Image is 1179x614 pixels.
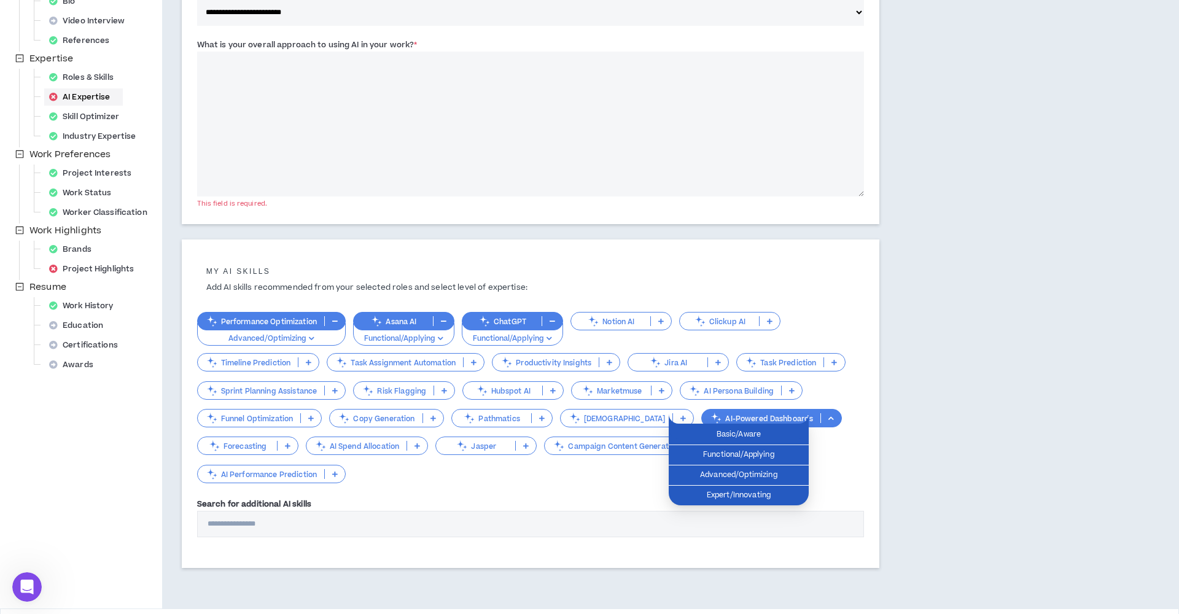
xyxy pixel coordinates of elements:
[680,317,759,326] p: Clickup AI
[676,448,801,462] span: Functional/Applying
[198,317,324,326] p: Performance Optimization
[197,323,346,346] button: Advanced/Optimizing
[29,281,66,293] span: Resume
[462,317,542,326] p: ChatGPT
[462,323,563,346] button: Functional/Applying
[436,441,515,451] p: Jasper
[27,52,76,66] span: Expertise
[197,199,864,208] div: This field is required.
[44,356,106,373] div: Awards
[452,414,531,423] p: Pathmatics
[29,148,111,161] span: Work Preferences
[44,241,104,258] div: Brands
[197,35,418,55] label: What is your overall approach to using AI in your work?
[470,333,555,344] p: Functional/Applying
[561,414,673,423] p: [DEMOGRAPHIC_DATA]
[27,147,113,162] span: Work Preferences
[197,499,311,510] label: Search for additional AI skills
[680,386,781,395] p: AI Persona Building
[44,69,126,86] div: Roles & Skills
[15,54,24,63] span: minus-square
[571,317,650,326] p: Notion AI
[361,333,446,344] p: Functional/Applying
[197,267,864,276] h5: My AI skills
[44,204,160,221] div: Worker Classification
[572,386,651,395] p: Marketmuse
[44,317,115,334] div: Education
[44,184,123,201] div: Work Status
[44,128,148,145] div: Industry Expertise
[463,386,542,395] p: Hubspot AI
[198,386,325,395] p: Sprint Planning Assistance
[198,414,301,423] p: Funnel Optimization
[15,150,24,158] span: minus-square
[15,226,24,235] span: minus-square
[44,336,130,354] div: Certifications
[44,88,123,106] div: AI Expertise
[354,317,433,326] p: Asana AI
[44,12,137,29] div: Video Interview
[353,323,454,346] button: Functional/Applying
[330,414,422,423] p: Copy Generation
[44,260,146,278] div: Project Highlights
[198,470,325,479] p: AI Performance Prediction
[27,223,104,238] span: Work Highlights
[492,358,599,367] p: Productivity Insights
[44,108,131,125] div: Skill Optimizer
[628,358,707,367] p: Jira AI
[29,52,73,65] span: Expertise
[197,282,864,293] p: Add AI skills recommended from your selected roles and select level of expertise:
[676,468,801,482] span: Advanced/Optimizing
[205,333,338,344] p: Advanced/Optimizing
[737,358,823,367] p: Task Prediction
[306,441,407,451] p: AI Spend Allocation
[44,165,144,182] div: Project Interests
[676,489,801,502] span: Expert/Innovating
[676,428,801,441] span: Basic/Aware
[545,441,687,451] p: Campaign Content Generation
[198,358,298,367] p: Timeline Prediction
[198,441,277,451] p: Forecasting
[12,572,42,602] iframe: Intercom live chat
[44,32,122,49] div: References
[27,280,69,295] span: Resume
[15,282,24,291] span: minus-square
[44,297,126,314] div: Work History
[354,386,434,395] p: Risk Flagging
[327,358,463,367] p: Task Assignment Automation
[702,414,820,423] p: AI-Powered Dashboards
[29,224,101,237] span: Work Highlights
